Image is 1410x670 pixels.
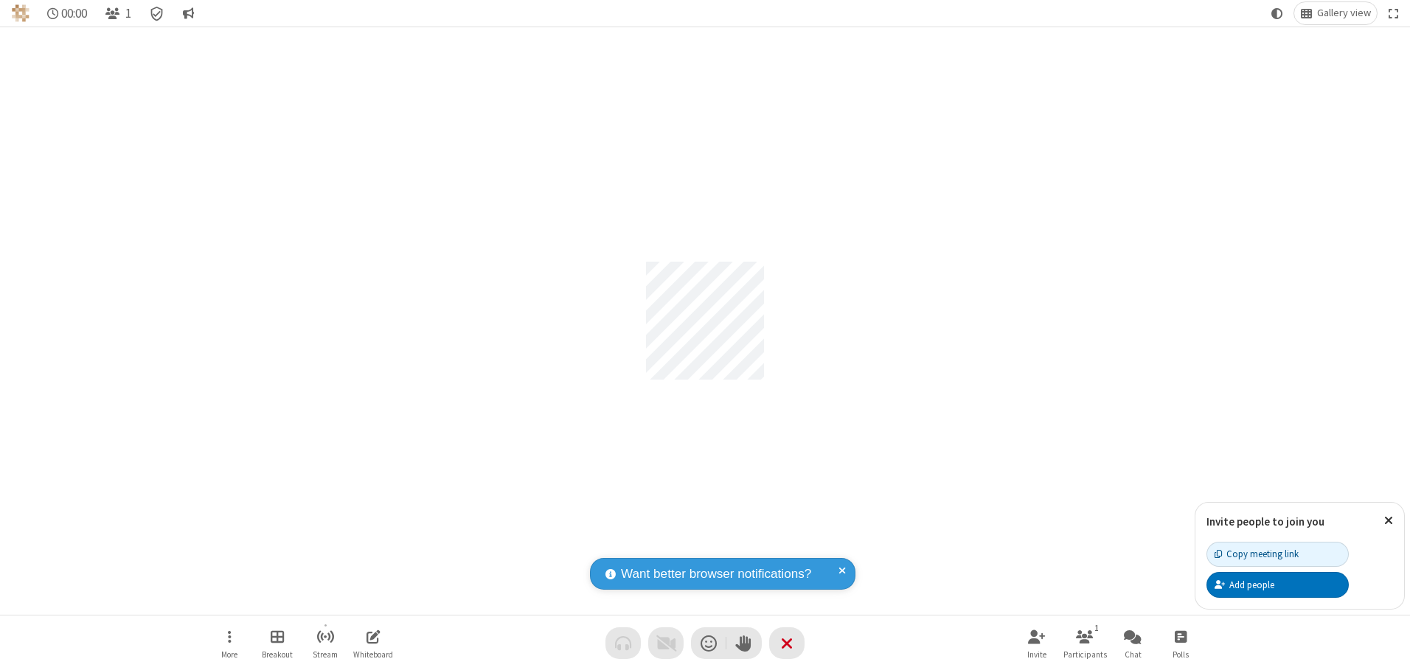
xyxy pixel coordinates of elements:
[605,627,641,659] button: Audio problem - check your Internet connection or call by phone
[262,650,293,659] span: Breakout
[99,2,137,24] button: Open participant list
[1063,650,1107,659] span: Participants
[12,4,29,22] img: QA Selenium DO NOT DELETE OR CHANGE
[351,622,395,664] button: Open shared whiteboard
[1063,622,1107,664] button: Open participant list
[726,627,762,659] button: Raise hand
[1206,514,1324,528] label: Invite people to join you
[61,7,87,21] span: 00:00
[1215,547,1299,561] div: Copy meeting link
[691,627,726,659] button: Send a reaction
[1383,2,1405,24] button: Fullscreen
[313,650,338,659] span: Stream
[1159,622,1203,664] button: Open poll
[1294,2,1377,24] button: Change layout
[1015,622,1059,664] button: Invite participants (Alt+I)
[769,627,805,659] button: End or leave meeting
[1206,542,1349,567] button: Copy meeting link
[303,622,347,664] button: Start streaming
[1317,7,1371,19] span: Gallery view
[1173,650,1189,659] span: Polls
[353,650,393,659] span: Whiteboard
[221,650,237,659] span: More
[1373,503,1404,539] button: Close popover
[207,622,251,664] button: Open menu
[621,565,811,584] span: Want better browser notifications?
[255,622,299,664] button: Manage Breakout Rooms
[1206,572,1349,597] button: Add people
[1091,621,1103,635] div: 1
[176,2,200,24] button: Conversation
[1125,650,1142,659] span: Chat
[1111,622,1155,664] button: Open chat
[1265,2,1289,24] button: Using system theme
[1027,650,1046,659] span: Invite
[648,627,684,659] button: Video
[143,2,171,24] div: Meeting details Encryption enabled
[125,7,131,21] span: 1
[41,2,94,24] div: Timer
